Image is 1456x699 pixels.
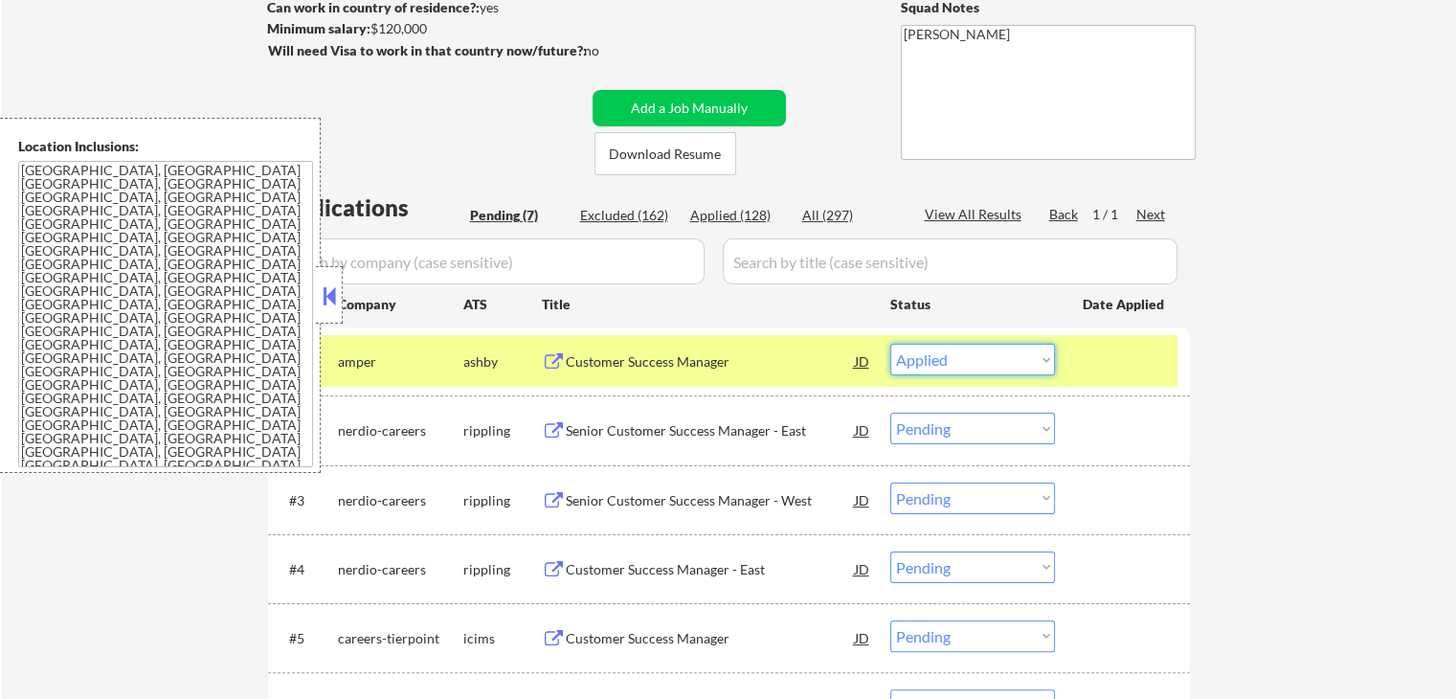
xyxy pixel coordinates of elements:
[584,41,638,60] div: no
[566,352,855,372] div: Customer Success Manager
[338,421,463,440] div: nerdio-careers
[1092,205,1136,224] div: 1 / 1
[463,421,542,440] div: rippling
[853,552,872,586] div: JD
[593,90,786,126] button: Add a Job Manually
[338,352,463,372] div: amper
[267,20,370,36] strong: Minimum salary:
[463,629,542,648] div: icims
[890,286,1055,321] div: Status
[289,629,323,648] div: #5
[463,295,542,314] div: ATS
[338,295,463,314] div: Company
[566,421,855,440] div: Senior Customer Success Manager - East
[853,483,872,517] div: JD
[1083,295,1167,314] div: Date Applied
[690,206,786,225] div: Applied (128)
[289,560,323,579] div: #4
[853,344,872,378] div: JD
[289,491,323,510] div: #3
[1136,205,1167,224] div: Next
[463,560,542,579] div: rippling
[470,206,566,225] div: Pending (7)
[463,352,542,372] div: ashby
[580,206,676,225] div: Excluded (162)
[853,413,872,447] div: JD
[566,491,855,510] div: Senior Customer Success Manager - West
[338,491,463,510] div: nerdio-careers
[723,238,1177,284] input: Search by title (case sensitive)
[1049,205,1080,224] div: Back
[338,560,463,579] div: nerdio-careers
[594,132,736,175] button: Download Resume
[18,137,313,156] div: Location Inclusions:
[463,491,542,510] div: rippling
[274,196,463,219] div: Applications
[542,295,872,314] div: Title
[338,629,463,648] div: careers-tierpoint
[566,560,855,579] div: Customer Success Manager - East
[802,206,898,225] div: All (297)
[925,205,1027,224] div: View All Results
[853,620,872,655] div: JD
[267,19,586,38] div: $120,000
[566,629,855,648] div: Customer Success Manager
[268,42,587,58] strong: Will need Visa to work in that country now/future?:
[274,238,705,284] input: Search by company (case sensitive)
